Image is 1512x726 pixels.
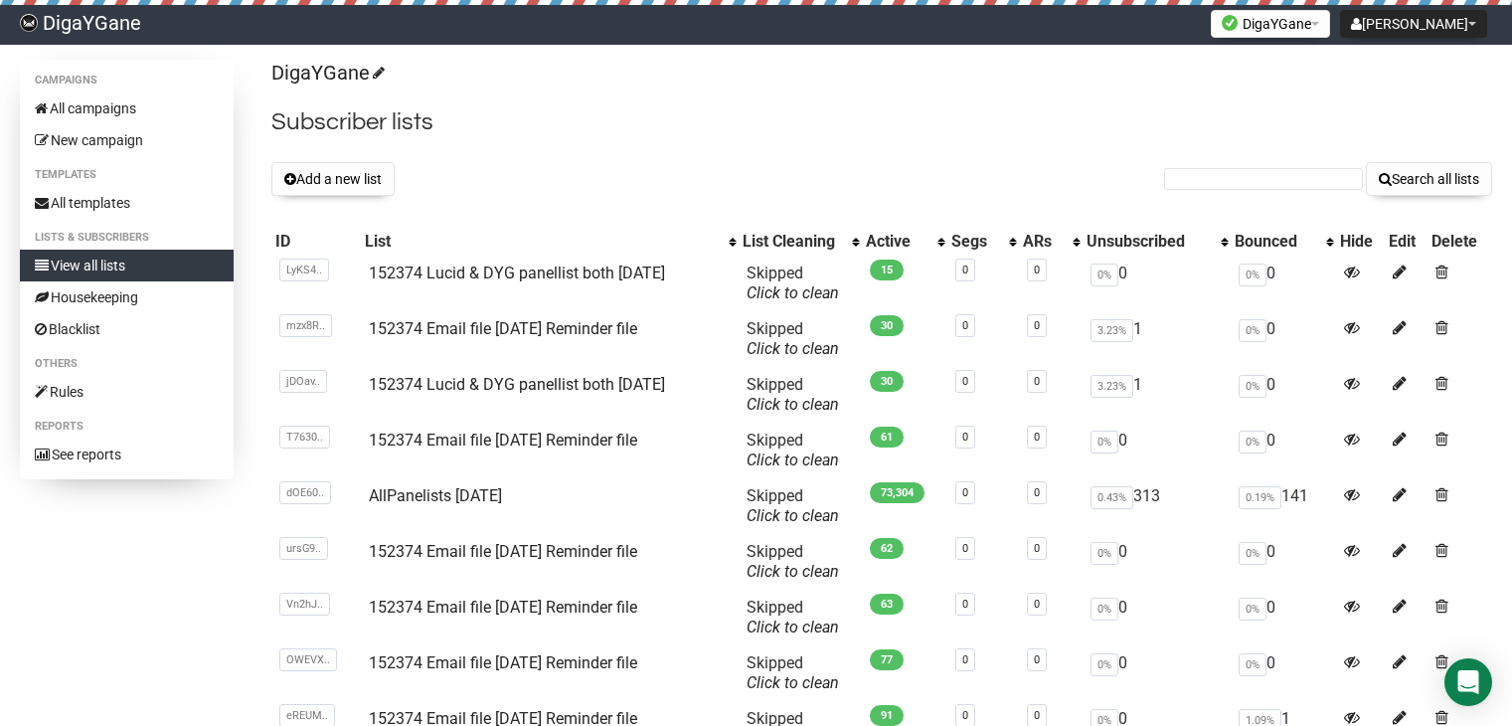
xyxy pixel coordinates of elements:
a: Click to clean [747,339,839,358]
button: Search all lists [1366,162,1492,196]
td: 0 [1083,590,1231,645]
a: 152374 Email file [DATE] Reminder file [369,542,637,561]
a: 152374 Email file [DATE] Reminder file [369,653,637,672]
a: All templates [20,187,234,219]
a: 0 [962,486,968,499]
span: Skipped [747,431,839,469]
span: Skipped [747,264,839,302]
a: 0 [1034,319,1040,332]
span: 0% [1239,653,1266,676]
th: Delete: No sort applied, sorting is disabled [1428,228,1492,256]
span: 15 [870,260,904,280]
span: 0% [1239,542,1266,565]
a: Rules [20,376,234,408]
td: 1 [1083,311,1231,367]
span: Skipped [747,375,839,414]
span: jDOav.. [279,370,327,393]
div: Delete [1431,232,1488,252]
a: Click to clean [747,451,839,469]
button: Add a new list [271,162,395,196]
span: 91 [870,705,904,726]
a: 0 [1034,375,1040,388]
li: Reports [20,415,234,439]
a: Click to clean [747,562,839,581]
a: Click to clean [747,618,839,636]
a: 152374 Email file [DATE] Reminder file [369,431,637,450]
span: 63 [870,594,904,615]
td: 0 [1231,534,1335,590]
span: 0% [1091,264,1118,286]
button: DigaYGane [1211,10,1330,38]
a: 152374 Email file [DATE] Reminder file [369,319,637,338]
span: 61 [870,427,904,448]
span: 62 [870,538,904,559]
td: 0 [1231,423,1335,478]
a: 0 [962,709,968,722]
div: ARs [1023,232,1063,252]
span: 0% [1239,375,1266,398]
a: 0 [962,598,968,611]
div: Active [866,232,927,252]
button: [PERSON_NAME] [1340,10,1487,38]
span: 3.23% [1091,319,1133,342]
th: ID: No sort applied, sorting is disabled [271,228,361,256]
th: Active: No sort applied, activate to apply an ascending sort [862,228,947,256]
td: 141 [1231,478,1335,534]
div: Bounced [1235,232,1315,252]
span: LyKS4.. [279,259,329,281]
span: 0% [1239,264,1266,286]
div: ID [275,232,357,252]
span: 30 [870,371,904,392]
a: 0 [1034,709,1040,722]
div: Unsubscribed [1087,232,1211,252]
span: 0% [1091,542,1118,565]
td: 0 [1083,534,1231,590]
span: Vn2hJ.. [279,593,330,616]
span: 3.23% [1091,375,1133,398]
a: DigaYGane [271,61,382,85]
a: Blacklist [20,313,234,345]
span: T7630.. [279,426,330,449]
a: AllPanelists [DATE] [369,486,502,505]
span: 0% [1091,653,1118,676]
span: 0% [1091,598,1118,621]
span: dOE60.. [279,481,331,504]
span: 77 [870,649,904,670]
div: Edit [1389,232,1423,252]
span: Skipped [747,542,839,581]
a: 0 [1034,264,1040,276]
a: 152374 Email file [DATE] Reminder file [369,598,637,617]
th: Segs: No sort applied, activate to apply an ascending sort [947,228,1020,256]
td: 0 [1231,645,1335,701]
a: 0 [962,431,968,444]
div: List Cleaning [743,232,842,252]
a: Click to clean [747,395,839,414]
a: New campaign [20,124,234,156]
li: Templates [20,163,234,187]
li: Lists & subscribers [20,226,234,250]
div: Segs [951,232,1000,252]
th: Unsubscribed: No sort applied, activate to apply an ascending sort [1083,228,1231,256]
a: 152374 Lucid & DYG panellist both [DATE] [369,264,665,282]
th: Hide: No sort applied, sorting is disabled [1336,228,1386,256]
th: List Cleaning: No sort applied, activate to apply an ascending sort [739,228,862,256]
a: Click to clean [747,283,839,302]
span: 73,304 [870,482,924,503]
span: Skipped [747,598,839,636]
th: Edit: No sort applied, sorting is disabled [1385,228,1427,256]
span: Skipped [747,653,839,692]
a: Click to clean [747,673,839,692]
span: 0% [1091,431,1118,454]
a: 0 [962,319,968,332]
a: 0 [962,653,968,666]
td: 0 [1231,311,1335,367]
span: ursG9.. [279,537,328,560]
a: Click to clean [747,506,839,525]
td: 0 [1231,590,1335,645]
span: 30 [870,315,904,336]
td: 0 [1231,256,1335,311]
td: 0 [1083,645,1231,701]
span: Skipped [747,486,839,525]
span: 0% [1239,598,1266,621]
span: 0.43% [1091,486,1133,509]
